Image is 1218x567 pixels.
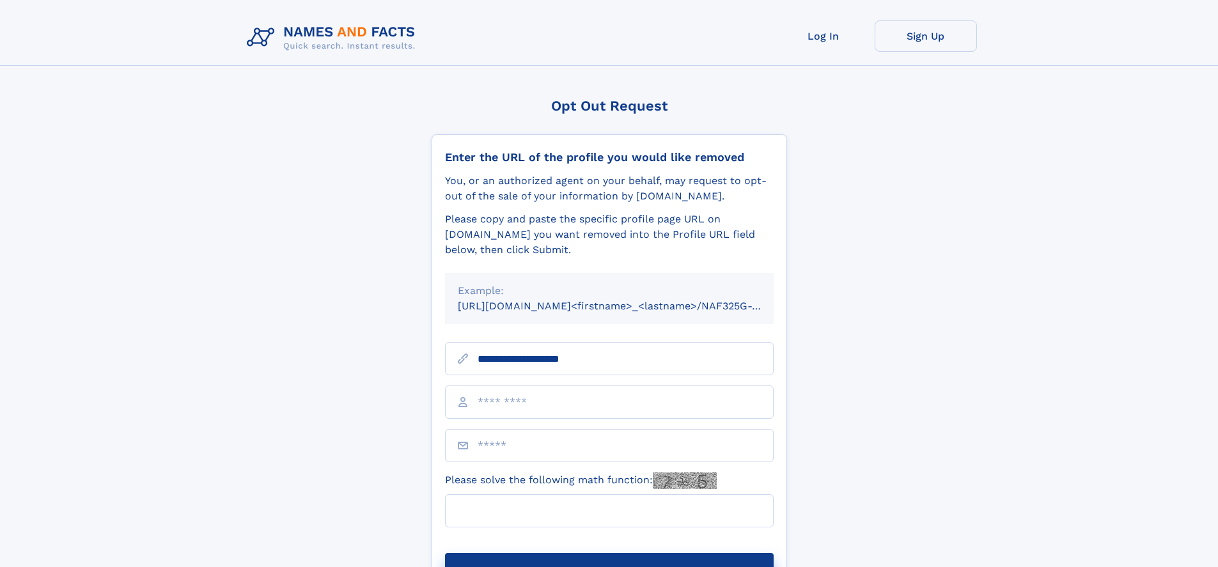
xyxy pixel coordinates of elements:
div: Please copy and paste the specific profile page URL on [DOMAIN_NAME] you want removed into the Pr... [445,212,774,258]
div: Example: [458,283,761,299]
div: You, or an authorized agent on your behalf, may request to opt-out of the sale of your informatio... [445,173,774,204]
a: Log In [772,20,875,52]
small: [URL][DOMAIN_NAME]<firstname>_<lastname>/NAF325G-xxxxxxxx [458,300,798,312]
a: Sign Up [875,20,977,52]
img: Logo Names and Facts [242,20,426,55]
div: Enter the URL of the profile you would like removed [445,150,774,164]
div: Opt Out Request [432,98,787,114]
label: Please solve the following math function: [445,472,717,489]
